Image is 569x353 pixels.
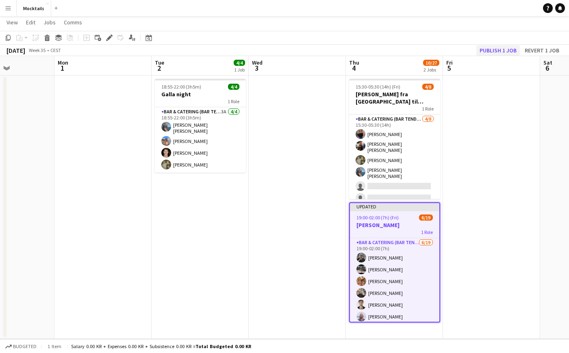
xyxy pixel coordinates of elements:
span: 1 Role [228,98,239,104]
h3: [PERSON_NAME] fra [GEOGRAPHIC_DATA] til [GEOGRAPHIC_DATA] [349,91,440,105]
app-card-role: Bar & Catering (Bar Tender)3A4/418:55-22:00 (3h5m)[PERSON_NAME] [PERSON_NAME][PERSON_NAME][PERSON... [155,107,246,173]
span: 2 [154,63,164,73]
span: 1 item [45,343,64,349]
div: Salary 0.00 KR + Expenses 0.00 KR + Subsistence 0.00 KR = [71,343,251,349]
div: [DATE] [7,46,25,54]
span: Fri [446,59,453,66]
span: 6/19 [419,214,433,221]
span: 4/4 [228,84,239,90]
app-card-role: Bar & Catering (Bar Tender)4/815:30-05:30 (14h)[PERSON_NAME][PERSON_NAME] [PERSON_NAME] [PERSON_N... [349,115,440,230]
span: Budgeted [13,344,37,349]
span: Week 35 [27,47,47,53]
span: 6 [542,63,552,73]
app-job-card: Updated19:00-02:00 (7h) (Fri)6/19[PERSON_NAME]1 RoleBar & Catering (Bar Tender)6/1919:00-02:00 (7... [349,202,440,323]
span: Mon [58,59,68,66]
span: Total Budgeted 0.00 KR [195,343,251,349]
span: 5 [445,63,453,73]
span: Wed [252,59,263,66]
h3: [PERSON_NAME] [350,221,439,229]
button: Budgeted [4,342,38,351]
span: Edit [26,19,35,26]
span: Tue [155,59,164,66]
a: Jobs [40,17,59,28]
span: Sat [543,59,552,66]
span: 1 [56,63,68,73]
div: 1 Job [234,67,245,73]
span: 19:00-02:00 (7h) (Fri) [356,214,399,221]
span: 4/8 [422,84,434,90]
span: 18:55-22:00 (3h5m) [161,84,201,90]
span: 10/27 [423,60,439,66]
a: Comms [61,17,85,28]
button: Mocktails [17,0,51,16]
span: 4/4 [234,60,245,66]
h3: Galla night [155,91,246,98]
span: 4 [348,63,359,73]
span: Jobs [43,19,56,26]
a: View [3,17,21,28]
div: 2 Jobs [423,67,439,73]
div: CEST [50,47,61,53]
span: 1 Role [421,229,433,235]
app-job-card: 18:55-22:00 (3h5m)4/4Galla night1 RoleBar & Catering (Bar Tender)3A4/418:55-22:00 (3h5m)[PERSON_N... [155,79,246,173]
button: Publish 1 job [476,45,520,56]
span: 15:30-05:30 (14h) (Fri) [356,84,400,90]
div: Updated [350,203,439,210]
a: Edit [23,17,39,28]
button: Revert 1 job [521,45,562,56]
app-job-card: 15:30-05:30 (14h) (Fri)4/8[PERSON_NAME] fra [GEOGRAPHIC_DATA] til [GEOGRAPHIC_DATA]1 RoleBar & Ca... [349,79,440,199]
span: Thu [349,59,359,66]
span: 3 [251,63,263,73]
span: 1 Role [422,106,434,112]
span: View [7,19,18,26]
span: Comms [64,19,82,26]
